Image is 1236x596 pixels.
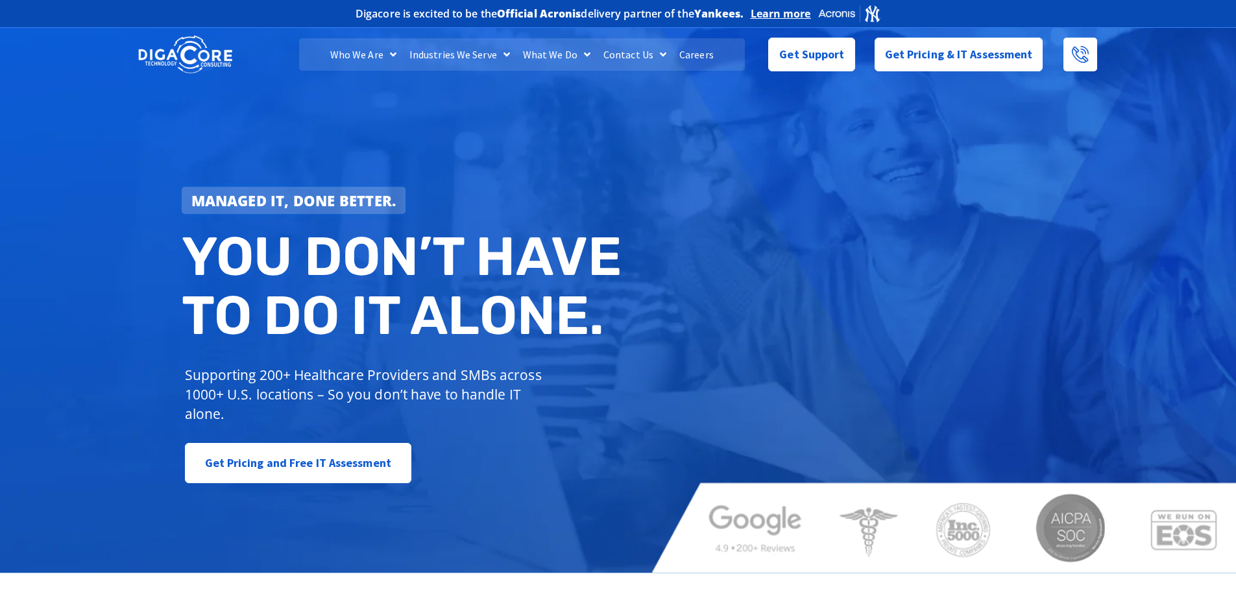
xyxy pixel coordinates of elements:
[768,38,854,71] a: Get Support
[885,42,1033,67] span: Get Pricing & IT Assessment
[516,38,597,71] a: What We Do
[694,6,744,21] b: Yankees.
[205,450,391,476] span: Get Pricing and Free IT Assessment
[875,38,1043,71] a: Get Pricing & IT Assessment
[185,443,411,483] a: Get Pricing and Free IT Assessment
[403,38,516,71] a: Industries We Serve
[356,8,744,19] h2: Digacore is excited to be the delivery partner of the
[779,42,844,67] span: Get Support
[818,4,881,23] img: Acronis
[751,7,811,20] a: Learn more
[597,38,673,71] a: Contact Us
[182,187,406,214] a: Managed IT, done better.
[497,6,581,21] b: Official Acronis
[324,38,403,71] a: Who We Are
[299,38,744,71] nav: Menu
[138,34,232,75] img: DigaCore Technology Consulting
[191,191,396,210] strong: Managed IT, done better.
[185,365,548,423] p: Supporting 200+ Healthcare Providers and SMBs across 1000+ U.S. locations – So you don’t have to ...
[673,38,720,71] a: Careers
[182,227,628,346] h2: You don’t have to do IT alone.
